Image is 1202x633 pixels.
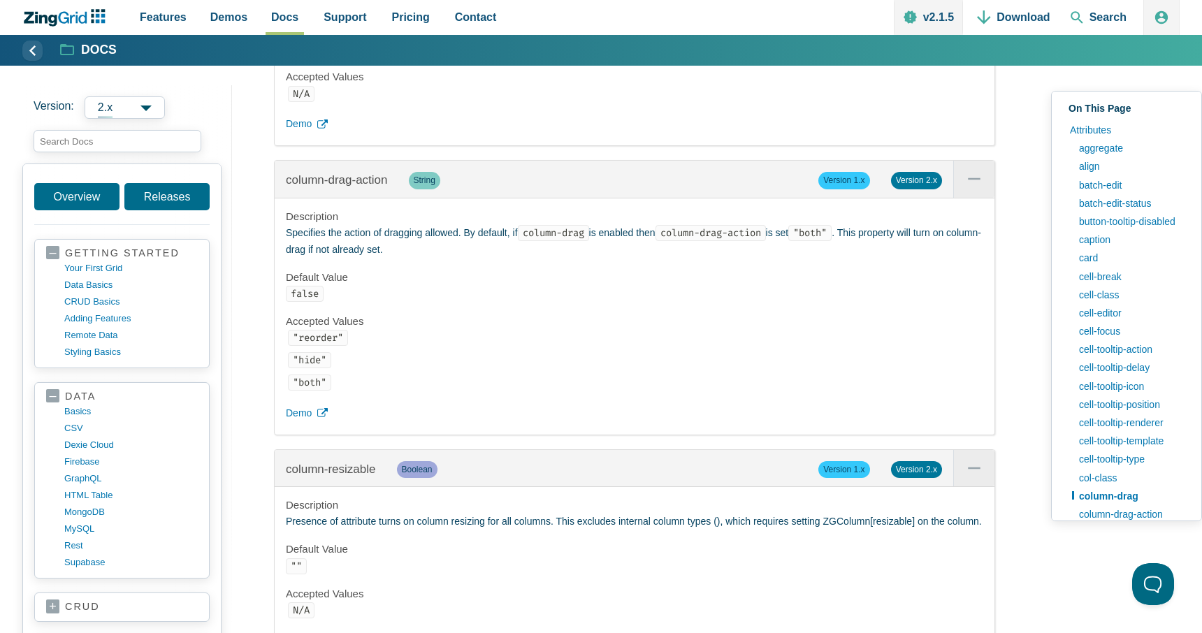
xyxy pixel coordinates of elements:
a: basics [64,403,198,420]
h4: Description [286,498,983,512]
span: Demos [210,8,247,27]
code: N/A [288,602,314,618]
span: Version: [34,96,74,119]
a: data [46,390,198,403]
span: String [409,172,440,189]
a: Demo [286,116,983,133]
a: styling basics [64,344,198,361]
h4: Default Value [286,270,983,284]
a: Docs [61,42,117,59]
a: column-drag-action [286,173,388,187]
a: MySQL [64,521,198,537]
a: GraphQL [64,470,198,487]
a: card [1072,249,1190,267]
a: cell-tooltip-template [1072,432,1190,450]
a: Releases [124,183,210,210]
code: column-drag-action [656,225,766,241]
code: "" [286,558,307,574]
span: Features [140,8,187,27]
h4: Default Value [286,542,983,556]
a: adding features [64,310,198,327]
a: col-class [1072,469,1190,487]
span: Pricing [392,8,430,27]
a: cell-tooltip-delay [1072,358,1190,377]
a: column-resizable [286,463,376,476]
a: batch-edit [1072,176,1190,194]
code: column-drag [518,225,589,241]
a: cell-tooltip-icon [1072,377,1190,395]
code: N/A [288,86,314,102]
span: Docs [271,8,298,27]
a: align [1072,157,1190,175]
span: Version 1.x [818,172,869,189]
a: remote data [64,327,198,344]
a: ZingChart Logo. Click to return to the homepage [22,9,113,27]
a: aggregate [1072,139,1190,157]
a: Attributes [1063,121,1190,139]
a: cell-editor [1072,304,1190,322]
code: false [286,286,324,302]
code: "both" [288,374,331,391]
a: data basics [64,277,198,293]
a: HTML table [64,487,198,504]
span: Contact [455,8,497,27]
input: search input [34,130,201,152]
a: CRUD basics [64,293,198,310]
strong: Docs [81,44,117,57]
a: CSV [64,420,198,437]
a: cell-class [1072,286,1190,304]
a: column-drag [1072,487,1190,505]
a: firebase [64,453,198,470]
a: column-drag-action [1072,505,1190,523]
a: rest [64,537,198,554]
span: Boolean [397,461,437,478]
a: caption [1072,231,1190,249]
a: cell-tooltip-action [1072,340,1190,358]
span: Version 1.x [818,461,869,478]
a: Overview [34,183,120,210]
label: Versions [34,96,221,119]
h4: Accepted Values [286,70,983,84]
h4: Accepted Values [286,587,983,601]
a: getting started [46,247,198,260]
span: Version 2.x [891,461,942,478]
a: batch-edit-status [1072,194,1190,212]
a: your first grid [64,260,198,277]
a: supabase [64,554,198,571]
a: button-tooltip-disabled [1072,212,1190,231]
h4: Accepted Values [286,314,983,328]
span: Demo [286,405,312,422]
code: "both" [788,225,832,241]
a: dexie cloud [64,437,198,453]
iframe: Help Scout Beacon - Open [1132,563,1174,605]
h4: Description [286,210,983,224]
a: cell-tooltip-position [1072,395,1190,414]
p: Presence of attribute turns on column resizing for all columns. This excludes internal column typ... [286,514,983,530]
a: Demo [286,405,983,422]
span: Support [324,8,366,27]
a: cell-focus [1072,322,1190,340]
code: "reorder" [288,330,348,346]
p: Specifies the action of dragging allowed. By default, if is enabled then is set . This property w... [286,225,983,259]
span: Demo [286,116,312,133]
a: MongoDB [64,504,198,521]
code: "hide" [288,352,331,368]
a: crud [46,600,198,614]
span: Version 2.x [891,172,942,189]
a: cell-tooltip-renderer [1072,414,1190,432]
a: cell-tooltip-type [1072,450,1190,468]
a: cell-break [1072,268,1190,286]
